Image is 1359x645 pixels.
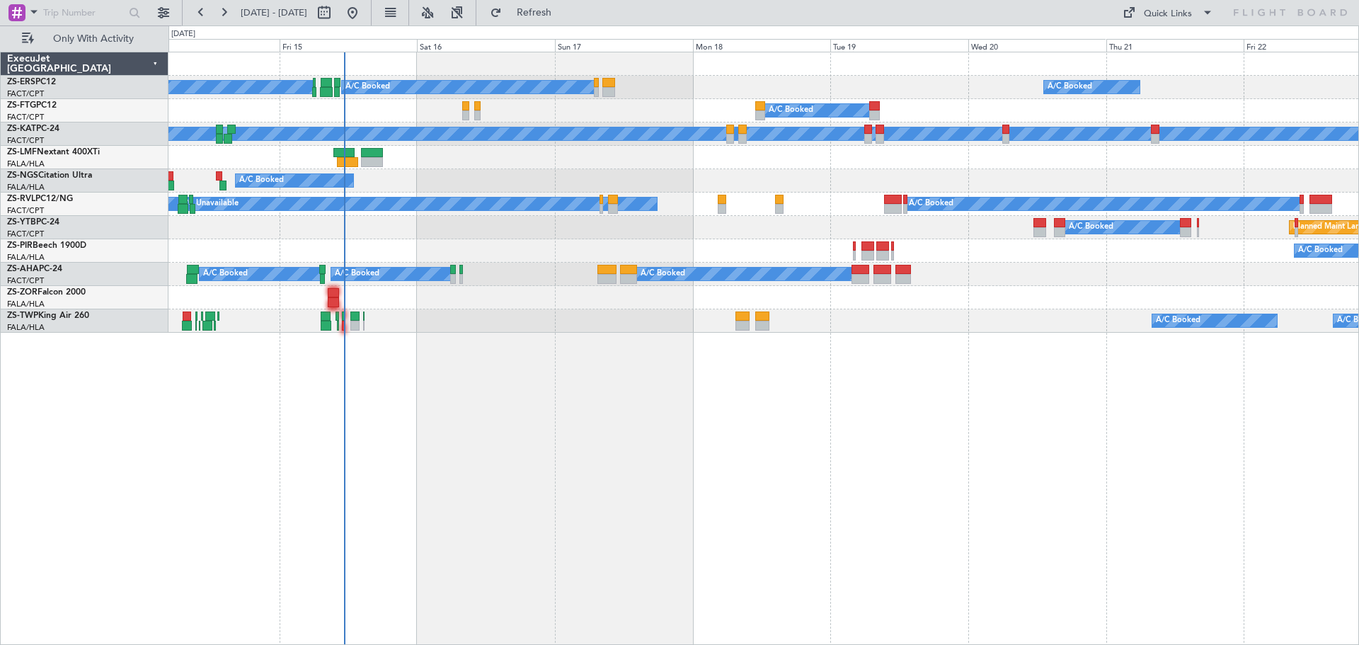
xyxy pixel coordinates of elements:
[7,265,39,273] span: ZS-AHA
[7,171,92,180] a: ZS-NGSCitation Ultra
[7,275,44,286] a: FACT/CPT
[7,288,86,297] a: ZS-ZORFalcon 2000
[1156,310,1200,331] div: A/C Booked
[7,312,89,320] a: ZS-TWPKing Air 260
[7,78,35,86] span: ZS-ERS
[7,125,36,133] span: ZS-KAT
[7,299,45,309] a: FALA/HLA
[171,28,195,40] div: [DATE]
[7,218,36,227] span: ZS-YTB
[1069,217,1113,238] div: A/C Booked
[7,135,44,146] a: FACT/CPT
[1116,1,1220,24] button: Quick Links
[7,171,38,180] span: ZS-NGS
[7,195,35,203] span: ZS-RVL
[7,205,44,216] a: FACT/CPT
[769,100,813,121] div: A/C Booked
[239,170,284,191] div: A/C Booked
[483,1,568,24] button: Refresh
[142,39,280,52] div: Thu 14
[1048,76,1092,98] div: A/C Booked
[7,229,44,239] a: FACT/CPT
[7,182,45,193] a: FALA/HLA
[1106,39,1244,52] div: Thu 21
[7,252,45,263] a: FALA/HLA
[7,241,86,250] a: ZS-PIRBeech 1900D
[555,39,693,52] div: Sun 17
[241,6,307,19] span: [DATE] - [DATE]
[7,112,44,122] a: FACT/CPT
[7,159,45,169] a: FALA/HLA
[16,28,154,50] button: Only With Activity
[7,265,62,273] a: ZS-AHAPC-24
[180,193,239,215] div: A/C Unavailable
[7,218,59,227] a: ZS-YTBPC-24
[280,39,418,52] div: Fri 15
[693,39,831,52] div: Mon 18
[505,8,564,18] span: Refresh
[7,101,36,110] span: ZS-FTG
[641,263,685,285] div: A/C Booked
[37,34,149,44] span: Only With Activity
[7,89,44,99] a: FACT/CPT
[417,39,555,52] div: Sat 16
[7,322,45,333] a: FALA/HLA
[1298,240,1343,261] div: A/C Booked
[7,241,33,250] span: ZS-PIR
[7,312,38,320] span: ZS-TWP
[968,39,1106,52] div: Wed 20
[43,2,125,23] input: Trip Number
[7,148,100,156] a: ZS-LMFNextant 400XTi
[7,195,73,203] a: ZS-RVLPC12/NG
[7,78,56,86] a: ZS-ERSPC12
[203,263,248,285] div: A/C Booked
[909,193,953,215] div: A/C Booked
[7,125,59,133] a: ZS-KATPC-24
[345,76,390,98] div: A/C Booked
[7,288,38,297] span: ZS-ZOR
[830,39,968,52] div: Tue 19
[335,263,379,285] div: A/C Booked
[7,148,37,156] span: ZS-LMF
[7,101,57,110] a: ZS-FTGPC12
[1144,7,1192,21] div: Quick Links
